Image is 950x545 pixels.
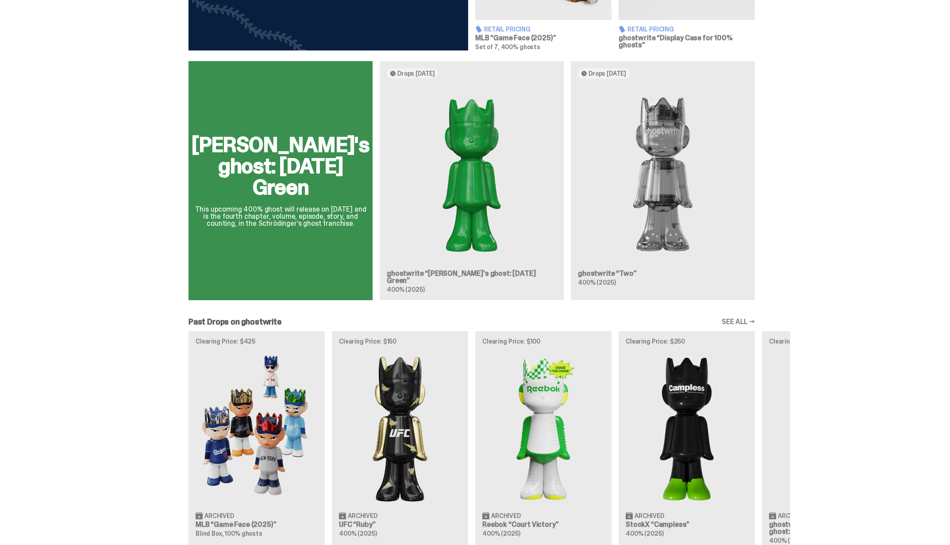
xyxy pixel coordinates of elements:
[204,513,234,519] span: Archived
[578,278,615,286] span: 400% (2025)
[380,61,564,300] a: Drops [DATE] Schrödinger's ghost: Sunday Green
[722,318,755,325] a: SEE ALL →
[578,270,748,277] h3: ghostwrite “Two”
[348,513,377,519] span: Archived
[491,513,521,519] span: Archived
[387,286,424,294] span: 400% (2025)
[196,521,318,528] h3: MLB “Game Face (2025)”
[482,338,604,344] p: Clearing Price: $100
[626,338,748,344] p: Clearing Price: $250
[626,521,748,528] h3: StockX “Campless”
[769,537,807,545] span: 400% (2025)
[769,352,891,504] img: Schrödinger's ghost: Orange Vibe
[635,513,664,519] span: Archived
[196,338,318,344] p: Clearing Price: $425
[339,530,377,537] span: 400% (2025)
[339,352,461,504] img: Ruby
[225,530,262,537] span: 100% ghosts
[769,521,891,535] h3: ghostwrite “[PERSON_NAME]'s ghost: Orange Vibe”
[387,86,557,263] img: Schrödinger's ghost: Sunday Green
[339,521,461,528] h3: UFC “Ruby”
[619,35,755,49] h3: ghostwrite “Display Case for 100% ghosts”
[196,530,224,537] span: Blind Box,
[484,26,531,32] span: Retail Pricing
[192,206,369,227] p: This upcoming 400% ghost will release on [DATE] and is the fourth chapter, volume, episode, story...
[578,86,748,263] img: Two
[482,521,604,528] h3: Reebok “Court Victory”
[482,352,604,504] img: Court Victory
[387,270,557,284] h3: ghostwrite “[PERSON_NAME]'s ghost: [DATE] Green”
[192,134,369,198] h2: [PERSON_NAME]'s ghost: [DATE] Green
[626,352,748,504] img: Campless
[626,530,663,537] span: 400% (2025)
[397,70,435,77] span: Drops [DATE]
[482,530,520,537] span: 400% (2025)
[627,26,674,32] span: Retail Pricing
[475,35,612,42] h3: MLB “Game Face (2025)”
[475,43,540,51] span: Set of 7, 400% ghosts
[196,352,318,504] img: Game Face (2025)
[778,513,808,519] span: Archived
[769,338,891,344] p: Clearing Price: $150
[339,338,461,344] p: Clearing Price: $150
[188,318,281,326] h2: Past Drops on ghostwrite
[588,70,626,77] span: Drops [DATE]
